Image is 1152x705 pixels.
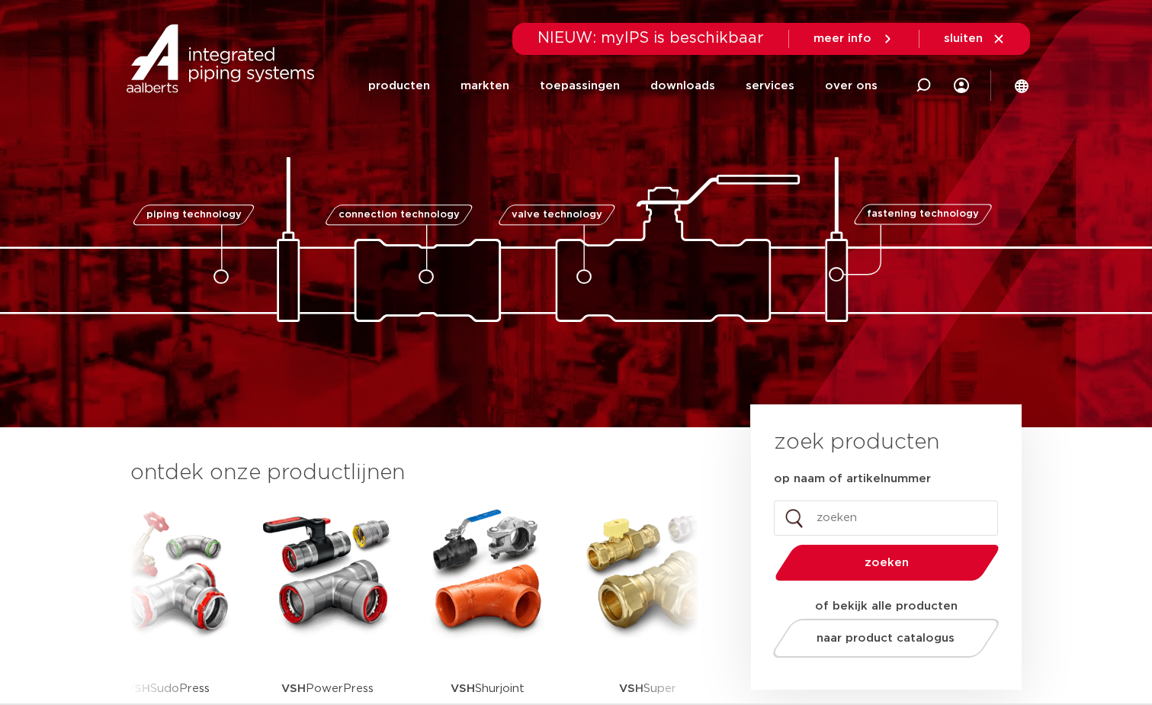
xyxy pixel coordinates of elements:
button: zoeken [769,543,1005,582]
div: my IPS [954,55,969,117]
span: connection technology [338,210,459,220]
strong: of bekijk alle producten [815,600,958,612]
span: zoeken [814,557,960,568]
strong: VSH [281,683,306,694]
input: zoeken [774,501,998,536]
a: over ons [825,55,878,117]
a: meer info [813,32,894,46]
a: naar product catalogus [769,619,1003,658]
label: op naam of artikelnummer [774,472,931,487]
span: NIEUW: myIPS is beschikbaar [537,31,764,46]
h3: zoek producten [774,427,939,458]
span: sluiten [944,33,983,44]
a: services [746,55,794,117]
strong: VSH [451,683,475,694]
strong: VSH [126,683,150,694]
span: fastening technology [867,210,979,220]
span: naar product catalogus [817,633,955,644]
span: meer info [813,33,871,44]
a: markten [460,55,509,117]
a: downloads [650,55,715,117]
a: producten [368,55,430,117]
a: sluiten [944,32,1006,46]
span: piping technology [146,210,242,220]
a: toepassingen [540,55,620,117]
h3: ontdek onze productlijnen [130,458,699,488]
strong: VSH [619,683,643,694]
span: valve technology [512,210,602,220]
nav: Menu [368,55,878,117]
